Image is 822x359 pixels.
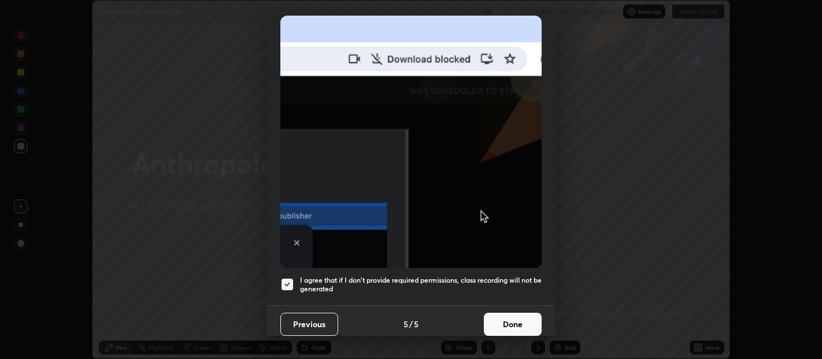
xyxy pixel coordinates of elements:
[409,318,413,330] h4: /
[414,318,419,330] h4: 5
[280,16,542,268] img: downloads-permission-blocked.gif
[280,313,338,336] button: Previous
[403,318,408,330] h4: 5
[300,276,542,294] h5: I agree that if I don't provide required permissions, class recording will not be generated
[484,313,542,336] button: Done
